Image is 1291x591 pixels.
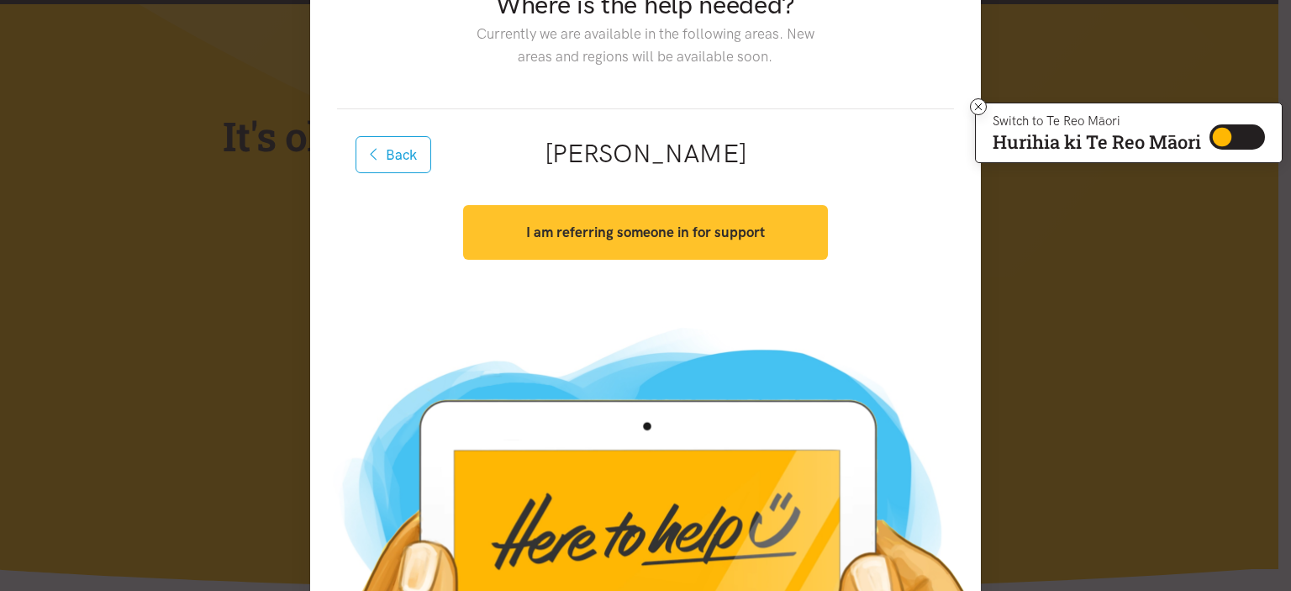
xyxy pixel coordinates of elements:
[993,135,1201,150] p: Hurihia ki Te Reo Māori
[364,136,927,171] h2: [PERSON_NAME]
[463,23,827,68] p: Currently we are available in the following areas. New areas and regions will be available soon.
[463,205,827,260] button: I am referring someone in for support
[526,224,765,240] strong: I am referring someone in for support
[993,116,1201,126] p: Switch to Te Reo Māori
[356,136,431,173] button: Back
